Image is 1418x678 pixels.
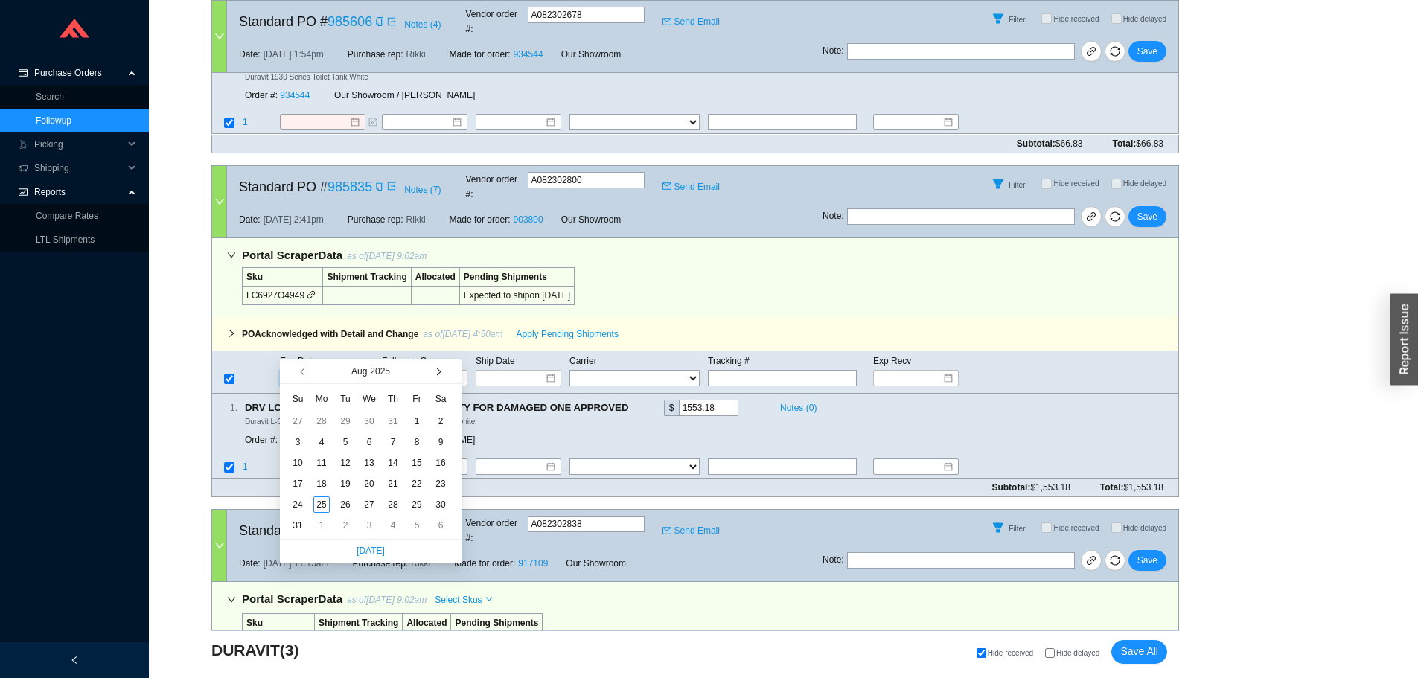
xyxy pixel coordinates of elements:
span: Our Showroom [561,47,622,62]
span: Filter [1009,16,1025,24]
div: 29 [409,496,425,513]
span: Date: [239,47,261,62]
div: 11 [313,455,330,471]
div: 31 [385,413,401,429]
td: Allocated [411,267,459,286]
td: 2025-08-08 [405,432,429,452]
span: Made for order: [454,558,515,569]
span: [DATE] 11:15am [264,556,329,571]
span: down [214,196,225,207]
span: export [387,182,396,191]
a: Search [36,92,64,102]
span: Reports [34,180,124,204]
a: Compare Rates [36,211,98,221]
td: 2025-08-28 [381,494,405,515]
div: 19 [337,476,354,492]
div: 20 [361,476,377,492]
td: 2025-09-03 [357,515,381,536]
span: Our Showroom [561,212,622,227]
td: 2025-08-27 [357,494,381,515]
span: down [214,540,225,551]
div: 24 [290,496,306,513]
button: Filter [986,516,1010,540]
span: Notes ( 0 ) [780,400,817,415]
th: Th [381,387,405,411]
span: Order #: [245,435,278,445]
span: Total: [1100,480,1163,495]
td: 2025-09-02 [333,515,357,536]
span: link [1086,556,1096,568]
button: Save [1128,41,1166,62]
button: Filter [986,172,1010,196]
div: 18 [313,476,330,492]
span: Rikki [411,556,430,571]
button: Save [1128,550,1166,571]
span: Filter [1009,525,1025,533]
td: 2025-08-17 [286,473,310,494]
input: Hide delayed [1111,522,1122,533]
td: Allocated [403,614,451,633]
input: Hide received [1041,13,1052,24]
a: Followup [36,115,71,126]
span: [DATE] 1:54pm [264,47,324,62]
th: Tu [333,387,357,411]
span: as of [DATE] 9:02am [347,251,427,261]
span: Date: [239,556,261,571]
td: 2025-08-31 [286,515,310,536]
td: 2025-08-20 [357,473,381,494]
div: 15 [409,455,425,471]
span: Hide received [988,649,1033,657]
button: Select Skusdown [431,589,494,610]
td: 2025-08-19 [333,473,357,494]
td: 2025-08-06 [357,432,381,452]
span: sync [1105,46,1125,57]
span: credit-card [18,68,28,77]
input: Hide delayed [1045,648,1055,658]
span: Select Skus [435,592,482,607]
span: Hide delayed [1056,649,1099,657]
a: link [1081,206,1102,227]
span: Hide received [1053,179,1099,188]
span: copy [375,17,384,26]
a: 934544 [514,49,543,60]
td: 2025-09-01 [310,515,333,536]
span: Filter [1009,181,1025,189]
div: 27 [361,496,377,513]
span: filter [987,13,1009,25]
span: Hide delayed [1123,15,1166,23]
div: 1 [313,517,330,534]
td: 2025-09-05 [405,515,429,536]
div: 28 [313,413,330,429]
div: 10 [290,455,306,471]
span: as of [DATE] 9:02am [347,595,427,605]
span: Hide delayed [1123,524,1166,532]
div: 27 [290,413,306,429]
a: export [387,14,396,29]
div: 1 . [212,400,237,415]
div: Copy [631,400,641,416]
span: Standard PO # [239,176,372,198]
th: We [357,387,381,411]
span: 1 [243,118,248,128]
input: Hide received [1041,179,1052,189]
span: Notes ( 4 ) [404,17,441,32]
span: Vendor order # : [466,7,525,36]
td: 2025-08-04 [310,432,333,452]
div: 31 [290,517,306,534]
span: Purchase rep: [348,212,403,227]
div: 17 [290,476,306,492]
a: 985606 [328,14,372,29]
span: Total: [1113,136,1163,151]
a: link [1081,550,1102,571]
span: Duravit 1930 Series Toilet Tank White [245,73,368,81]
td: 2025-08-23 [429,473,453,494]
span: Vendor order # : [466,516,525,546]
span: Save [1137,553,1157,568]
td: Shipment Tracking [323,267,411,286]
span: Purchase rep: [348,47,403,62]
span: Hide received [1053,524,1099,532]
th: Su [286,387,310,411]
a: 934544 [280,91,310,101]
span: Our Showroom / [PERSON_NAME] [334,91,475,101]
td: 2025-08-05 [333,432,357,452]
